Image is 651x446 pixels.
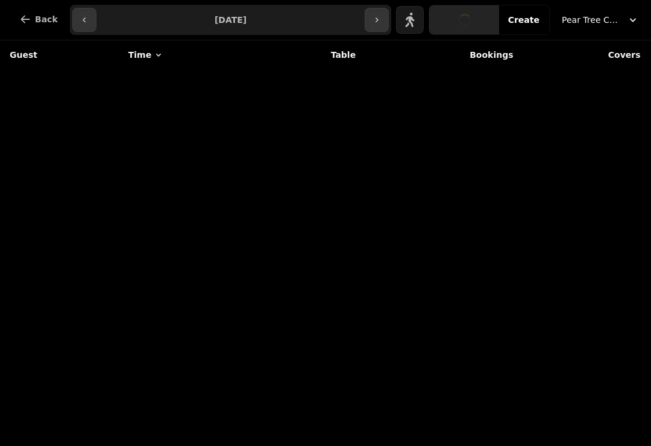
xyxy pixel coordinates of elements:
th: Covers [521,40,648,69]
th: Table [256,40,363,69]
th: Bookings [363,40,520,69]
span: Pear Tree Cafe ([GEOGRAPHIC_DATA]) [562,14,622,26]
span: Create [508,16,539,24]
span: Time [128,49,151,61]
span: Back [35,15,58,24]
button: Back [10,5,68,34]
button: Create [498,5,549,34]
button: Time [128,49,163,61]
button: Pear Tree Cafe ([GEOGRAPHIC_DATA]) [555,9,646,31]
